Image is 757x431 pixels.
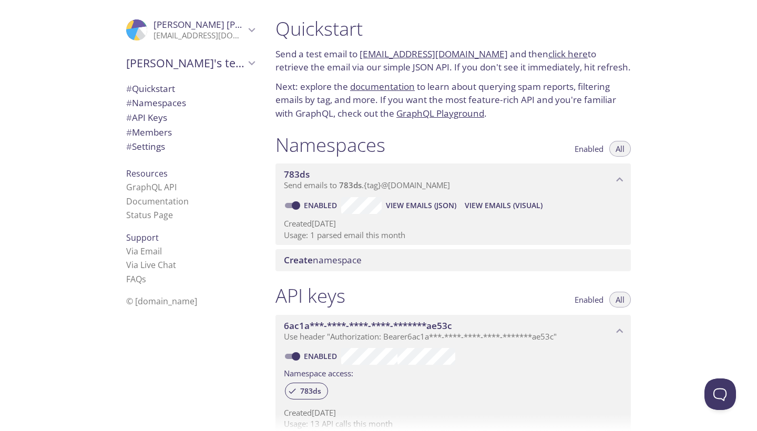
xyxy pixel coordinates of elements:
[126,181,177,193] a: GraphQL API
[126,140,132,152] span: #
[118,13,263,47] div: Marco Löschner
[118,49,263,77] div: Marco's team
[275,163,631,196] div: 783ds namespace
[275,284,345,307] h1: API keys
[396,107,484,119] a: GraphQL Playground
[126,245,162,257] a: Via Email
[126,111,167,124] span: API Keys
[126,140,165,152] span: Settings
[284,230,622,241] p: Usage: 1 parsed email this month
[548,48,588,60] a: click here
[609,292,631,307] button: All
[275,47,631,74] p: Send a test email to and then to retrieve the email via our simple JSON API. If you don't see it ...
[461,197,547,214] button: View Emails (Visual)
[284,180,450,190] span: Send emails to . {tag} @[DOMAIN_NAME]
[285,383,328,399] div: 783ds
[118,125,263,140] div: Members
[126,209,173,221] a: Status Page
[382,197,461,214] button: View Emails (JSON)
[126,111,132,124] span: #
[275,249,631,271] div: Create namespace
[118,96,263,110] div: Namespaces
[609,141,631,157] button: All
[275,80,631,120] p: Next: explore the to learn about querying spam reports, filtering emails by tag, and more. If you...
[142,273,146,285] span: s
[118,81,263,96] div: Quickstart
[302,200,341,210] a: Enabled
[126,97,132,109] span: #
[126,168,168,179] span: Resources
[126,83,132,95] span: #
[126,259,176,271] a: Via Live Chat
[465,199,543,212] span: View Emails (Visual)
[386,199,456,212] span: View Emails (JSON)
[284,407,622,418] p: Created [DATE]
[360,48,508,60] a: [EMAIL_ADDRESS][DOMAIN_NAME]
[154,18,298,30] span: [PERSON_NAME] [PERSON_NAME]
[126,232,159,243] span: Support
[284,254,362,266] span: namespace
[154,30,245,41] p: [EMAIL_ADDRESS][DOMAIN_NAME]
[704,378,736,410] iframe: Help Scout Beacon - Open
[275,17,631,40] h1: Quickstart
[275,133,385,157] h1: Namespaces
[284,365,353,380] label: Namespace access:
[126,83,175,95] span: Quickstart
[350,80,415,93] a: documentation
[118,110,263,125] div: API Keys
[126,126,132,138] span: #
[294,386,328,396] span: 783ds
[126,273,146,285] a: FAQ
[284,168,310,180] span: 783ds
[568,141,610,157] button: Enabled
[126,196,189,207] a: Documentation
[302,351,341,361] a: Enabled
[568,292,610,307] button: Enabled
[284,254,313,266] span: Create
[284,218,622,229] p: Created [DATE]
[126,126,172,138] span: Members
[126,56,245,70] span: [PERSON_NAME]'s team
[118,139,263,154] div: Team Settings
[126,295,197,307] span: © [DOMAIN_NAME]
[126,97,186,109] span: Namespaces
[339,180,362,190] span: 783ds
